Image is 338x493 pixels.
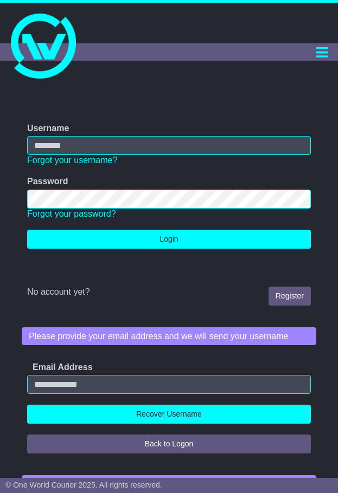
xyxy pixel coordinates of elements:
a: Forgot your password? [27,209,116,218]
span: © One World Courier 2025. All rights reserved. [5,481,162,489]
div: No account yet? [27,287,311,297]
label: Email Address [27,362,98,372]
button: Recover Username [27,405,311,424]
label: Username [27,123,69,133]
a: Register [269,287,311,306]
button: Toggle navigation [311,43,333,61]
a: Forgot your username? [27,155,117,165]
button: Login [27,230,311,249]
div: Please provide your email address and we will send your username [22,327,316,345]
button: Back to Logon [27,434,311,453]
label: Password [27,176,68,186]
